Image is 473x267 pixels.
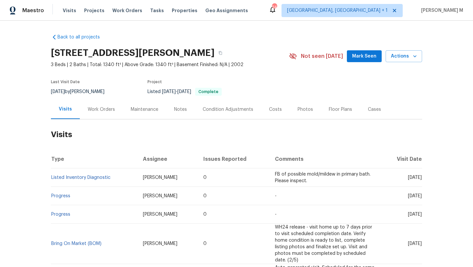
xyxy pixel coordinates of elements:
[391,52,417,61] span: Actions
[51,34,114,40] a: Back to all projects
[418,7,463,14] span: [PERSON_NAME] M
[59,106,72,112] div: Visits
[63,7,76,14] span: Visits
[51,80,80,84] span: Last Visit Date
[131,106,158,113] div: Maintenance
[408,194,422,198] span: [DATE]
[143,175,177,180] span: [PERSON_NAME]
[143,194,177,198] span: [PERSON_NAME]
[162,89,176,94] span: [DATE]
[51,175,110,180] a: Listed Inventory Diagnostic
[203,194,207,198] span: 0
[275,172,371,183] span: FB of possible mold/mildew in primary bath. Please inspect.
[143,212,177,217] span: [PERSON_NAME]
[203,212,207,217] span: 0
[347,50,382,62] button: Mark Seen
[205,7,248,14] span: Geo Assignments
[203,106,253,113] div: Condition Adjustments
[275,225,372,262] span: WH24 release - visit home up to 7 days prior to visit scheduled completion date. Verify home cond...
[287,7,388,14] span: [GEOGRAPHIC_DATA], [GEOGRAPHIC_DATA] + 1
[172,7,197,14] span: Properties
[368,106,381,113] div: Cases
[150,8,164,13] span: Tasks
[352,52,376,61] span: Mark Seen
[270,150,381,168] th: Comments
[174,106,187,113] div: Notes
[196,90,221,94] span: Complete
[408,212,422,217] span: [DATE]
[408,175,422,180] span: [DATE]
[408,241,422,246] span: [DATE]
[138,150,198,168] th: Assignee
[51,194,70,198] a: Progress
[269,106,282,113] div: Costs
[51,150,138,168] th: Type
[214,47,226,59] button: Copy Address
[51,212,70,217] a: Progress
[88,106,115,113] div: Work Orders
[272,4,277,11] div: 24
[203,175,207,180] span: 0
[275,194,277,198] span: -
[198,150,270,168] th: Issues Reported
[51,50,214,56] h2: [STREET_ADDRESS][PERSON_NAME]
[51,89,65,94] span: [DATE]
[177,89,191,94] span: [DATE]
[22,7,44,14] span: Maestro
[301,53,343,60] span: Not seen [DATE]
[51,88,112,96] div: by [PERSON_NAME]
[51,61,289,68] span: 3 Beds | 2 Baths | Total: 1340 ft² | Above Grade: 1340 ft² | Basement Finished: N/A | 2002
[381,150,422,168] th: Visit Date
[84,7,104,14] span: Projects
[51,241,101,246] a: Bring On Market (BOM)
[147,80,162,84] span: Project
[162,89,191,94] span: -
[298,106,313,113] div: Photos
[329,106,352,113] div: Floor Plans
[386,50,422,62] button: Actions
[51,119,422,150] h2: Visits
[275,212,277,217] span: -
[112,7,142,14] span: Work Orders
[203,241,207,246] span: 0
[147,89,222,94] span: Listed
[143,241,177,246] span: [PERSON_NAME]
